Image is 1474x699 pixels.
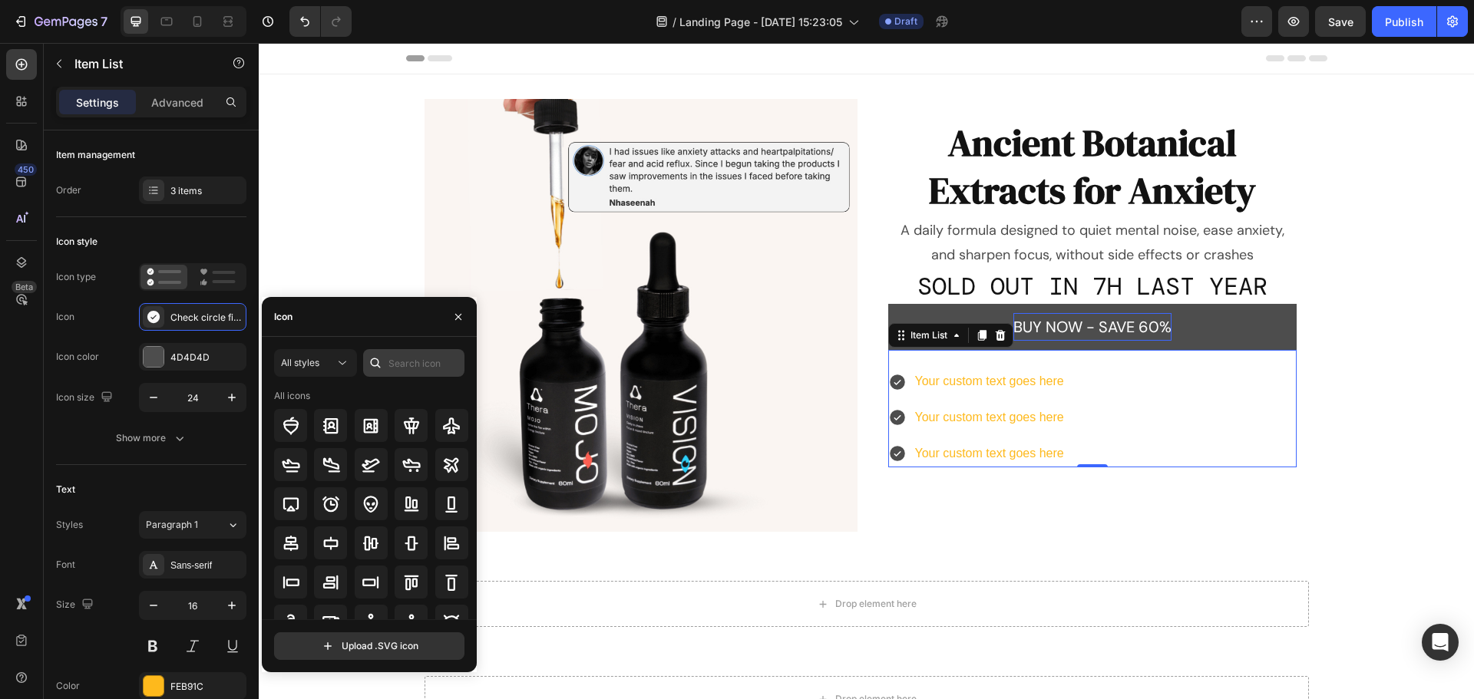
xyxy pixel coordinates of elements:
input: Search icon [363,349,464,377]
div: Your custom text goes here [654,361,808,388]
button: Show more [56,424,246,452]
div: Show more [116,430,187,446]
span: Draft [894,15,917,28]
div: Icon style [56,235,97,249]
div: Size [56,595,97,615]
button: Paragraph 1 [139,511,246,539]
p: BUY NOW - SAVE 60% [755,270,913,298]
p: Settings [76,94,119,110]
div: Sans-serif [170,559,243,572]
div: FEB91C [170,680,243,694]
span: Save [1328,15,1353,28]
p: SOLD OUT IN 7H LAST YEAR [631,228,1036,260]
div: Upload .SVG icon [320,638,418,654]
div: Icon color [56,350,99,364]
button: Upload .SVG icon [274,632,464,660]
span: Paragraph 1 [146,518,198,532]
iframe: To enrich screen reader interactions, please activate Accessibility in Grammarly extension settings [259,43,1474,699]
div: 3 items [170,184,243,198]
div: Item List [649,285,692,299]
div: Icon type [56,270,96,284]
div: Rich Text Editor. Editing area: main [630,173,1038,226]
div: Icon size [56,387,116,408]
p: Advanced [151,94,203,110]
div: Font [56,558,75,572]
div: Order [56,183,81,197]
div: Beta [12,281,37,293]
div: Drop element here [577,650,658,662]
button: Publish [1372,6,1436,37]
p: A daily formula designed to quiet mental noise, ease anxiety, and sharpen focus, without side eff... [631,175,1036,225]
div: Undo/Redo [289,6,352,37]
div: 450 [15,163,37,176]
span: Landing Page - [DATE] 15:23:05 [679,14,842,30]
div: Icon [56,310,74,324]
div: Rich Text Editor. Editing area: main [755,270,913,298]
div: Styles [56,518,83,532]
div: Open Intercom Messenger [1422,624,1459,661]
div: Check circle filled [170,311,243,325]
div: Your custom text goes here [654,325,808,352]
h2: Rich Text Editor. Editing area: main [630,226,1038,262]
span: / [673,14,676,30]
h2: Rich Text Editor. Editing area: main [630,74,1038,173]
div: Drop element here [577,555,658,567]
div: Color [56,679,80,693]
div: Item management [56,148,135,162]
p: Item List [74,54,205,73]
div: All icons [274,389,310,403]
div: Text [56,483,75,496]
button: Save [1315,6,1366,37]
div: Icon [274,310,292,324]
div: Your custom text goes here [654,397,808,424]
p: Ancient Botanical Extracts for Anxiety [631,76,1036,172]
p: 7 [101,12,107,31]
button: <p>BUY NOW - SAVE 60%</p> [630,261,1038,307]
button: 7 [6,6,114,37]
div: Publish [1385,14,1423,30]
div: 4D4D4D [170,351,243,364]
button: All styles [274,349,357,377]
span: All styles [281,357,319,368]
